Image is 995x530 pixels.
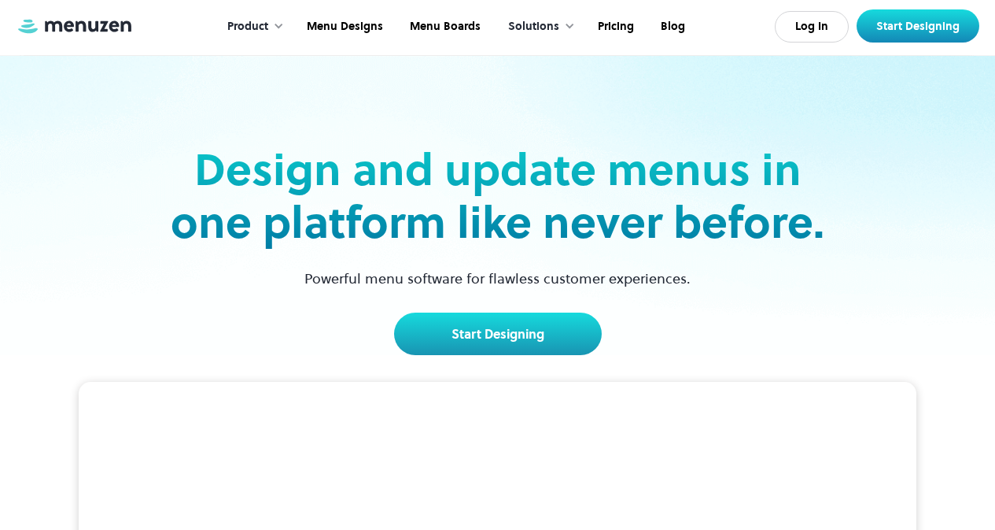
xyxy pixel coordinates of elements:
[492,2,583,51] div: Solutions
[394,313,602,355] a: Start Designing
[646,2,697,51] a: Blog
[775,11,849,43] a: Log In
[166,143,830,249] h2: Design and update menus in one platform like never before.
[395,2,492,51] a: Menu Boards
[508,18,559,35] div: Solutions
[227,18,268,35] div: Product
[857,9,979,43] a: Start Designing
[285,268,710,289] p: Powerful menu software for flawless customer experiences.
[212,2,292,51] div: Product
[292,2,395,51] a: Menu Designs
[583,2,646,51] a: Pricing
